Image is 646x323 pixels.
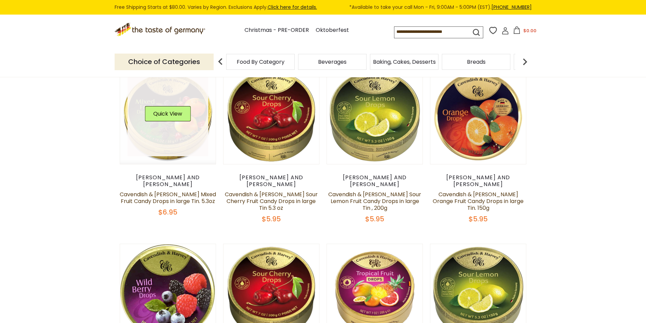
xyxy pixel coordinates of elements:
[262,214,281,224] span: $5.95
[349,3,532,11] span: *Available to take your call Mon - Fri, 9:00AM - 5:00PM (EST).
[327,174,423,188] div: [PERSON_NAME] and [PERSON_NAME]
[327,68,423,164] img: Cavendish
[237,59,285,64] a: Food By Category
[244,26,309,35] a: Christmas - PRE-ORDER
[225,190,318,212] a: Cavendish & [PERSON_NAME] Sour Cherry Fruit Candy Drops in large Tin 5.3 oz
[469,214,488,224] span: $5.95
[510,26,539,37] button: $0.00
[318,59,347,64] a: Beverages
[365,214,384,224] span: $5.95
[214,55,227,68] img: previous arrow
[430,68,526,164] img: Cavendish
[430,174,527,188] div: [PERSON_NAME] and [PERSON_NAME]
[523,27,536,34] span: $0.00
[223,68,319,164] img: Cavendish
[120,68,216,164] img: Cavendish
[115,3,532,11] div: Free Shipping Starts at $80.00. Varies by Region. Exclusions Apply.
[145,106,191,121] button: Quick View
[316,26,349,35] a: Oktoberfest
[120,174,216,188] div: [PERSON_NAME] and [PERSON_NAME]
[491,4,532,11] a: [PHONE_NUMBER]
[373,59,436,64] a: Baking, Cakes, Desserts
[120,190,216,205] a: Cavendish & [PERSON_NAME] Mixed Fruit Candy Drops in large Tin. 5.3oz
[433,190,524,212] a: Cavendish & [PERSON_NAME] Orange Fruit Candy Drops in large Tin. 150g
[223,174,320,188] div: [PERSON_NAME] and [PERSON_NAME]
[467,59,486,64] a: Breads
[518,55,532,68] img: next arrow
[158,207,177,217] span: $6.95
[115,54,214,70] p: Choice of Categories
[328,190,421,212] a: Cavendish & [PERSON_NAME] Sour Lemon Fruit Candy Drops in large Tin , 200g
[268,4,317,11] a: Click here for details.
